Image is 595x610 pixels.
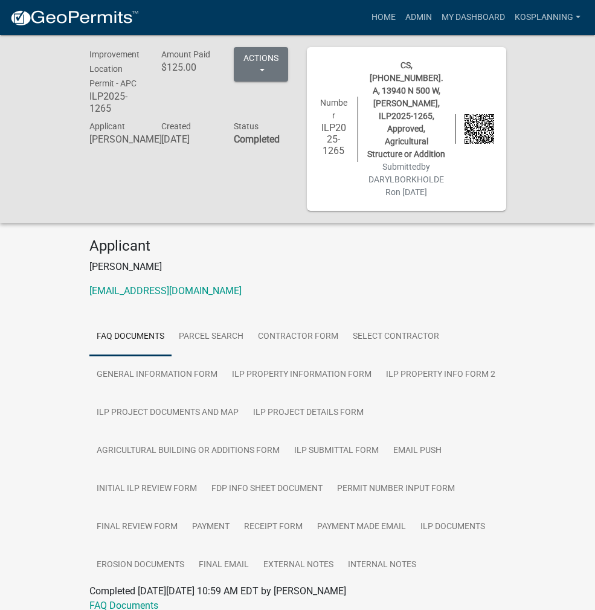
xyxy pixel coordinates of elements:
a: ILP Submittal Form [287,432,386,470]
p: [PERSON_NAME] [89,260,506,274]
span: by DARYLBORKHOLDER [368,162,444,197]
a: My Dashboard [437,6,510,29]
button: Actions [234,47,288,82]
a: Email Push [386,432,449,470]
span: Completed [DATE][DATE] 10:59 AM EDT by [PERSON_NAME] [89,585,346,597]
span: Amount Paid [161,50,210,59]
a: [EMAIL_ADDRESS][DOMAIN_NAME] [89,285,242,297]
a: Erosion Documents [89,546,191,585]
a: General Information Form [89,356,225,394]
a: Final Email [191,546,256,585]
span: Number [320,98,347,120]
a: Internal Notes [341,546,423,585]
h6: ILP2025-1265 [89,91,144,114]
h6: ILP2025-1265 [319,122,349,157]
a: ILP Project Details Form [246,394,371,432]
span: Applicant [89,121,125,131]
a: ILP Project Documents and Map [89,394,246,432]
span: Created [161,121,191,131]
a: Permit Number Input Form [330,470,462,509]
a: Initial ILP Review Form [89,470,204,509]
span: Submitted on [DATE] [368,162,444,197]
a: Parcel search [172,318,251,356]
a: Payment Made Email [310,508,413,547]
img: QR code [465,114,494,144]
a: kosplanning [510,6,585,29]
a: Payment [185,508,237,547]
span: Improvement Location Permit - APC [89,50,140,88]
h4: Applicant [89,237,506,255]
h6: $125.00 [161,62,216,73]
strong: Completed [234,133,280,145]
h6: [DATE] [161,133,216,145]
a: Agricultural Building or additions Form [89,432,287,470]
h6: [PERSON_NAME] [89,133,144,145]
a: Select contractor [346,318,446,356]
span: CS, [PHONE_NUMBER].A, 13940 N 500 W, [PERSON_NAME], ILP2025-1265, Approved, Agricultural Structur... [367,60,445,159]
a: ILP Property Info Form 2 [379,356,503,394]
a: FAQ Documents [89,318,172,356]
a: Admin [400,6,437,29]
a: Contractor Form [251,318,346,356]
a: Final Review Form [89,508,185,547]
a: External Notes [256,546,341,585]
a: ILP Documents [413,508,492,547]
a: Receipt Form [237,508,310,547]
a: Home [367,6,400,29]
a: FDP INFO Sheet Document [204,470,330,509]
a: ILP Property Information Form [225,356,379,394]
span: Status [234,121,259,131]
